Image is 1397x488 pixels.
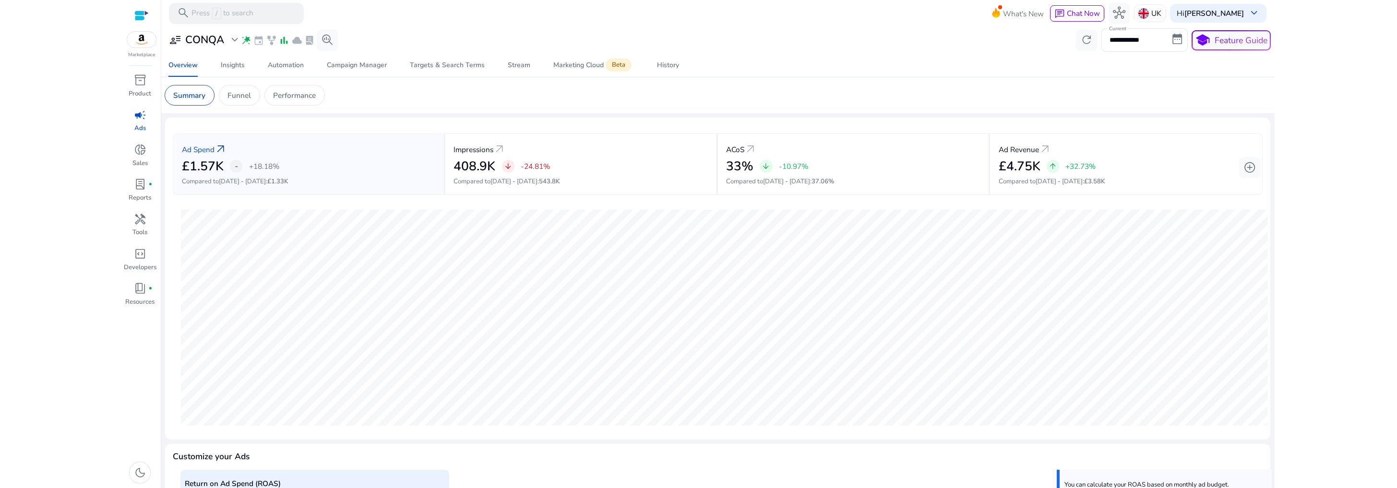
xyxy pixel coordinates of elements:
[279,35,289,46] span: bar_chart
[410,62,485,69] div: Targets & Search Terms
[490,177,537,186] span: [DATE] - [DATE]
[1215,34,1267,47] p: Feature Guide
[1084,177,1105,186] span: £3.58K
[657,62,679,69] div: History
[215,143,227,155] a: arrow_outward
[148,286,153,291] span: fiber_manual_record
[249,163,279,170] p: +18.18%
[1054,9,1065,19] span: chat
[508,62,530,69] div: Stream
[1036,177,1083,186] span: [DATE] - [DATE]
[129,193,151,203] p: Reports
[182,177,435,187] p: Compared to :
[812,177,834,186] span: 37.06%
[169,34,181,46] span: user_attributes
[128,51,155,59] p: Marketplace
[999,144,1039,155] p: Ad Revenue
[235,160,238,172] span: -
[606,59,632,71] span: Beta
[134,213,146,226] span: handyman
[123,246,157,280] a: code_blocksDevelopers
[1050,5,1104,22] button: chatChat Now
[1049,162,1057,171] span: arrow_upward
[1239,157,1260,178] button: add_circle
[132,228,147,238] p: Tools
[134,109,146,121] span: campaign
[1065,163,1096,170] p: +32.73%
[321,34,334,46] span: search_insights
[123,211,157,245] a: handymanTools
[253,35,264,46] span: event
[148,182,153,187] span: fiber_manual_record
[132,159,148,168] p: Sales
[273,90,316,101] p: Performance
[1138,8,1149,19] img: uk.svg
[999,159,1040,174] h2: £4.75K
[327,62,387,69] div: Campaign Manager
[1243,161,1256,174] span: add_circle
[177,7,190,19] span: search
[134,124,146,133] p: Ads
[553,61,634,70] div: Marketing Cloud
[129,89,151,99] p: Product
[779,163,808,170] p: -10.97%
[241,35,251,46] span: wand_stars
[134,74,146,86] span: inventory_2
[219,177,266,186] span: [DATE] - [DATE]
[185,34,224,46] h3: CONQA
[744,143,757,155] a: arrow_outward
[268,62,304,69] div: Automation
[1039,143,1051,155] a: arrow_outward
[123,280,157,315] a: book_4fiber_manual_recordResources
[221,62,245,69] div: Insights
[127,32,156,48] img: amazon.svg
[173,452,250,462] h4: Customize your Ads
[317,30,338,51] button: search_insights
[454,159,495,174] h2: 408.9K
[726,159,753,174] h2: 33%
[1003,5,1044,22] span: What's New
[1080,34,1093,46] span: refresh
[1177,10,1244,17] p: Hi
[1076,30,1097,51] button: refresh
[521,163,550,170] p: -24.81%
[228,34,241,46] span: expand_more
[304,35,315,46] span: lab_profile
[267,177,288,186] span: £1.33K
[182,159,224,174] h2: £1.57K
[999,177,1254,187] p: Compared to :
[1151,5,1161,22] p: UK
[539,177,560,186] span: 543.8K
[1192,30,1271,50] button: schoolFeature Guide
[454,177,707,187] p: Compared to :
[454,144,493,155] p: Impressions
[504,162,513,171] span: arrow_downward
[1067,8,1100,18] span: Chat Now
[123,176,157,211] a: lab_profilefiber_manual_recordReports
[762,162,770,171] span: arrow_downward
[134,466,146,479] span: dark_mode
[134,178,146,190] span: lab_profile
[726,144,744,155] p: ACoS
[763,177,810,186] span: [DATE] - [DATE]
[1248,7,1260,19] span: keyboard_arrow_down
[493,143,506,155] a: arrow_outward
[1184,8,1244,18] b: [PERSON_NAME]
[292,35,302,46] span: cloud
[726,177,980,187] p: Compared to :
[227,90,251,101] p: Funnel
[1109,3,1130,24] button: hub
[123,142,157,176] a: donut_smallSales
[134,248,146,260] span: code_blocks
[212,8,221,19] span: /
[134,282,146,295] span: book_4
[191,8,253,19] p: Press to search
[134,143,146,156] span: donut_small
[123,72,157,107] a: inventory_2Product
[266,35,277,46] span: family_history
[173,90,205,101] p: Summary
